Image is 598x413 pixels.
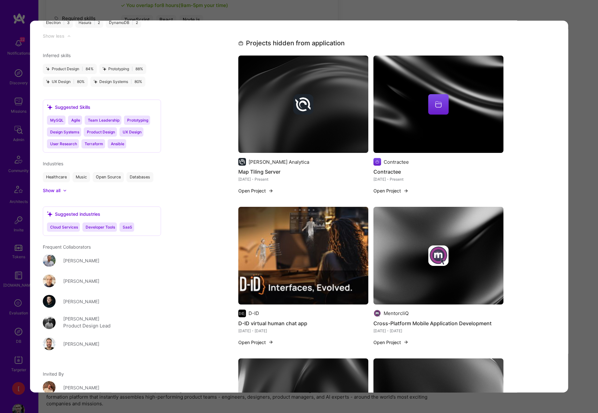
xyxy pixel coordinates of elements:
div: Electron 3 [43,18,73,28]
a: User Avatar[PERSON_NAME] [43,254,161,267]
a: User Avatar[PERSON_NAME] [43,337,161,350]
div: [DATE] - [DATE] [373,327,503,334]
div: MentorcliQ [384,310,409,317]
div: Suggested industries [47,211,100,217]
span: User Research [50,141,77,146]
div: Contractee [384,159,409,165]
div: Music [73,172,90,182]
span: | [132,66,133,71]
img: Company logo [238,158,246,166]
div: Open Source [93,172,124,182]
img: User Avatar [43,381,56,394]
i: SuitcaseGray [238,41,243,46]
button: Open Project [373,339,409,346]
button: Open Project [373,187,409,194]
span: SaaS [123,225,132,229]
img: arrow-right [268,188,273,193]
span: Industries [43,161,63,166]
span: Invited By [43,371,64,377]
div: [PERSON_NAME] Analytica [249,159,309,165]
span: Ansible [111,141,124,146]
div: [PERSON_NAME] [63,315,99,322]
div: [PERSON_NAME] [63,384,99,391]
span: Prototyping [127,118,148,123]
button: Open Project [238,339,273,346]
div: D-ID [249,310,259,317]
div: Prototyping 88 % [99,64,146,74]
i: icon SuggestedTeams [47,211,52,217]
a: User Avatar[PERSON_NAME] [43,295,161,308]
div: [PERSON_NAME] [63,257,99,264]
span: UX Design [123,130,142,134]
div: [PERSON_NAME] [63,278,99,284]
span: | [82,66,83,71]
i: icon StarsPurple [94,80,97,84]
img: arrow-right [268,340,273,345]
div: Hasura 2 [75,18,103,28]
h4: D-ID virtual human chat app [238,319,368,327]
span: | [63,20,65,25]
img: User Avatar [43,316,56,329]
span: | [132,20,133,25]
div: Projects hidden from application [238,38,345,48]
span: Inferred skills [43,53,71,58]
span: Team Leadership [88,118,119,123]
span: Product Design [87,130,115,134]
i: icon StarsPurple [46,67,50,71]
img: User Avatar [43,254,56,267]
div: Show all [43,187,60,194]
div: DynamoDB 2 [106,18,141,28]
div: [DATE] - Present [373,176,503,183]
div: modal [30,21,568,393]
h4: Map Tiling Server [238,168,368,176]
img: Company logo [293,94,313,115]
img: cover [238,56,368,153]
span: Design Systems [50,130,79,134]
div: Product Design Lead [63,322,111,330]
img: Company logo [373,158,381,166]
h4: Contractee [373,168,503,176]
img: User Avatar [43,274,56,287]
span: Frequent Collaborators [43,244,91,250]
img: arrow-right [403,340,409,345]
div: [PERSON_NAME] [63,341,99,347]
span: Cloud Services [50,225,78,229]
div: Show less [43,33,65,39]
span: MySQL [50,118,64,123]
div: Suggested Skills [47,104,90,110]
span: Developer Tools [86,225,115,229]
span: Terraform [85,141,103,146]
img: Company logo [373,310,381,317]
div: UX Design 80 % [43,77,88,87]
div: [DATE] - Present [238,176,368,183]
img: cover [373,56,503,153]
div: Design Systems 80 % [90,77,145,87]
img: Company logo [428,245,448,266]
span: | [94,20,95,25]
img: arrow-right [403,188,409,193]
i: icon StarsPurple [46,80,50,84]
span: | [73,79,74,84]
a: User Avatar[PERSON_NAME] [43,381,161,394]
span: | [131,79,132,84]
div: [PERSON_NAME] [63,298,99,305]
h4: Cross-Platform Mobile Application Development [373,319,503,327]
button: Open Project [238,187,273,194]
img: cover [373,207,503,304]
img: Company logo [238,310,246,317]
span: Agile [71,118,80,123]
img: User Avatar [43,295,56,308]
div: [DATE] - [DATE] [238,327,368,334]
a: User Avatar[PERSON_NAME]Product Design Lead [43,315,161,330]
i: icon SuggestedTeams [47,104,52,110]
i: icon StarsPurple [103,67,106,71]
img: User Avatar [43,337,56,350]
div: Healthcare [43,172,70,182]
img: D-ID virtual human chat app [238,207,368,304]
div: Databases [126,172,153,182]
a: User Avatar[PERSON_NAME] [43,274,161,287]
div: Product Design 84 % [43,64,97,74]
